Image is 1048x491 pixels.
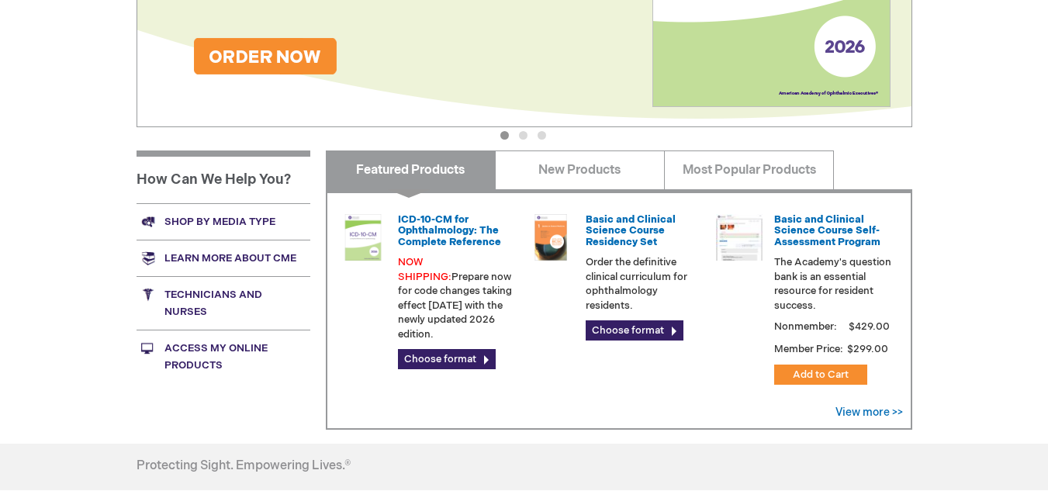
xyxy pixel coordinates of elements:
a: Shop by media type [137,203,310,240]
a: Choose format [398,349,496,369]
img: 0120008u_42.png [340,214,386,261]
a: View more >> [835,406,903,419]
a: Featured Products [326,150,496,189]
p: Order the definitive clinical curriculum for ophthalmology residents. [586,255,704,313]
p: Prepare now for code changes taking effect [DATE] with the newly updated 2026 edition. [398,255,516,341]
span: Add to Cart [793,368,849,381]
strong: Nonmember: [774,317,837,337]
a: Learn more about CME [137,240,310,276]
img: bcscself_20.jpg [716,214,763,261]
h1: How Can We Help You? [137,150,310,203]
a: New Products [495,150,665,189]
a: Basic and Clinical Science Course Residency Set [586,213,676,248]
button: 2 of 3 [519,131,527,140]
p: The Academy's question bank is an essential resource for resident success. [774,255,892,313]
a: ICD-10-CM for Ophthalmology: The Complete Reference [398,213,501,248]
span: $429.00 [846,320,892,333]
img: 02850963u_47.png [527,214,574,261]
button: 1 of 3 [500,131,509,140]
button: Add to Cart [774,365,867,385]
a: Technicians and nurses [137,276,310,330]
font: NOW SHIPPING: [398,256,451,283]
a: Basic and Clinical Science Course Self-Assessment Program [774,213,880,248]
a: Most Popular Products [664,150,834,189]
strong: Member Price: [774,343,843,355]
a: Access My Online Products [137,330,310,383]
a: Choose format [586,320,683,341]
button: 3 of 3 [538,131,546,140]
span: $299.00 [846,343,891,355]
h4: Protecting Sight. Empowering Lives.® [137,459,351,473]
